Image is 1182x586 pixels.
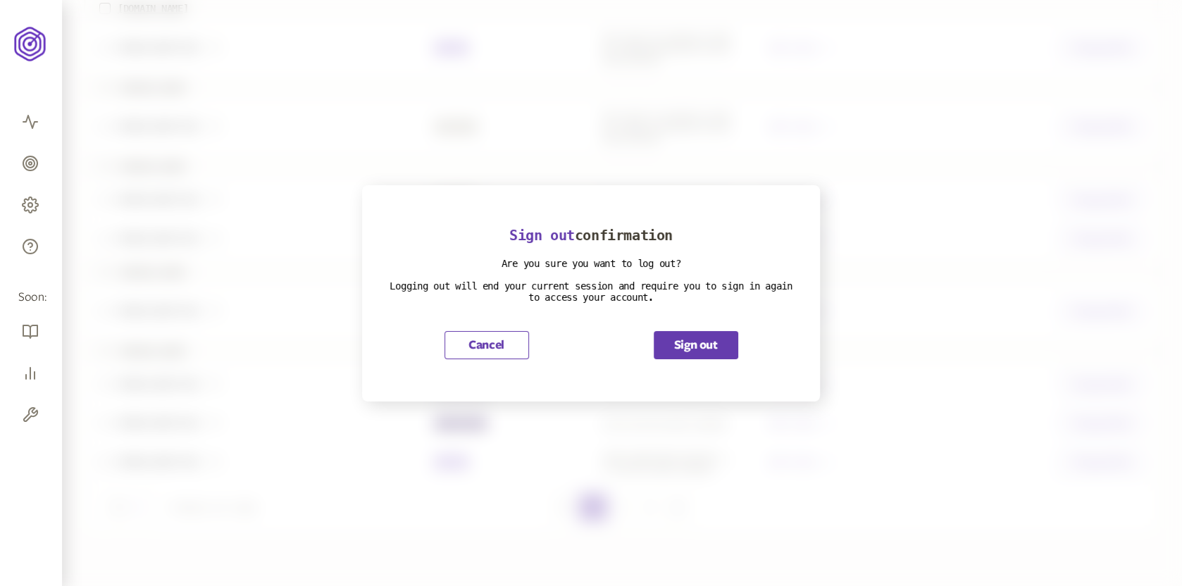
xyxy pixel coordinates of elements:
p: Are you sure you want to log out? Logging out will end your current session and require you to si... [385,258,797,303]
h3: confirmation [385,227,797,244]
span: Soon: [18,289,44,306]
button: Sign out [654,331,738,359]
span: Sign out [509,227,575,244]
button: Cancel [444,331,529,359]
